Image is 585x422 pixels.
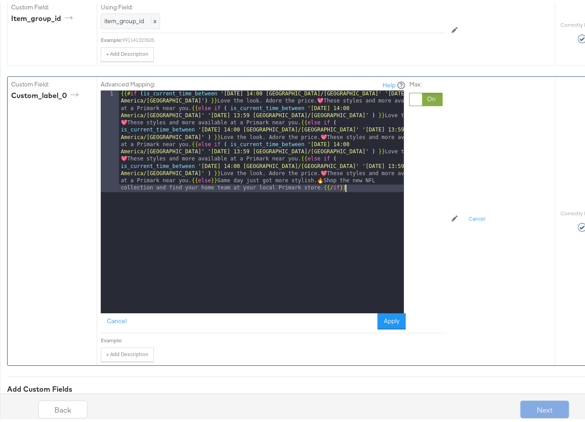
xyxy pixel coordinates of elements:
[101,344,154,359] button: + Add Description
[11,87,82,98] div: custom_label_0
[11,77,93,86] label: Custom Field:
[101,334,122,341] div: Example:
[101,33,122,41] div: Example:
[11,10,76,20] div: item_group_id
[378,310,406,326] button: Apply
[101,44,154,58] button: + Add Description
[101,310,133,326] button: Cancel
[104,14,144,22] span: item_group_id
[463,209,491,223] button: Cancel
[101,87,119,189] div: 1
[38,397,87,415] button: Back
[383,78,395,86] a: Help
[151,14,157,22] span: x
[409,77,443,86] label: Max:
[122,33,446,41] div: 991141323505
[101,77,155,86] label: Advanced Mapping:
